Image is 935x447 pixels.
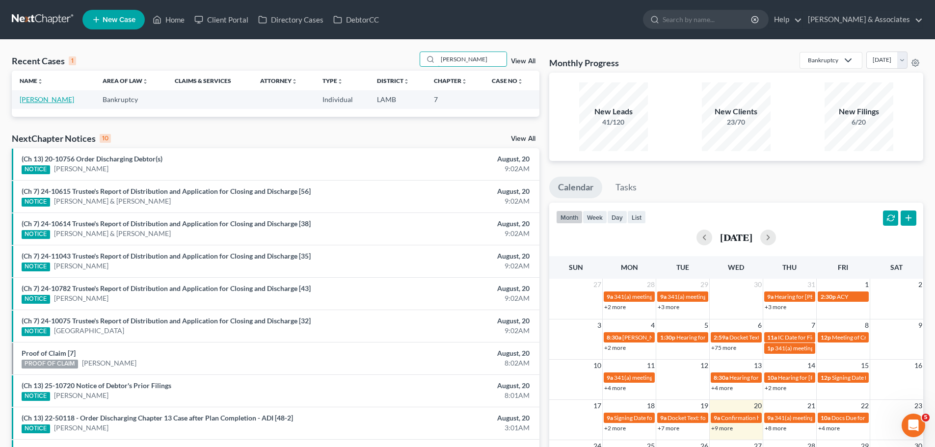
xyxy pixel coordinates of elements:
[82,358,136,368] a: [PERSON_NAME]
[714,374,728,381] span: 8:30a
[367,348,530,358] div: August, 20
[54,326,124,336] a: [GEOGRAPHIC_DATA]
[676,263,689,271] span: Tue
[22,424,50,433] div: NOTICE
[699,279,709,290] span: 29
[367,413,530,423] div: August, 20
[37,79,43,84] i: unfold_more
[714,414,720,421] span: 9a
[367,261,530,271] div: 9:02AM
[95,90,167,108] td: Bankruptcy
[54,261,108,271] a: [PERSON_NAME]
[604,384,626,392] a: +4 more
[367,154,530,164] div: August, 20
[806,360,816,371] span: 14
[517,79,523,84] i: unfold_more
[511,58,535,65] a: View All
[821,414,830,421] span: 10a
[711,344,736,351] a: +75 more
[367,251,530,261] div: August, 20
[148,11,189,28] a: Home
[492,77,523,84] a: Case Nounfold_more
[592,360,602,371] span: 10
[660,334,675,341] span: 1:30p
[614,374,709,381] span: 341(a) meeting for [PERSON_NAME]
[729,334,869,341] span: Docket Text: for [PERSON_NAME] & [PERSON_NAME]
[22,349,76,357] a: Proof of Claim [7]
[902,414,925,437] iframe: Intercom live chat
[607,177,645,198] a: Tasks
[837,293,848,300] span: ACY
[821,293,836,300] span: 2:30p
[917,319,923,331] span: 9
[592,279,602,290] span: 27
[860,400,870,412] span: 22
[367,358,530,368] div: 8:02AM
[864,319,870,331] span: 8
[22,360,78,368] div: PROOF OF CLAIM
[765,424,786,432] a: +8 more
[367,391,530,400] div: 8:01AM
[922,414,930,421] span: 5
[367,219,530,229] div: August, 20
[818,424,840,432] a: +4 more
[702,106,771,117] div: New Clients
[702,117,771,127] div: 23/70
[825,106,893,117] div: New Filings
[54,229,171,238] a: [PERSON_NAME] & [PERSON_NAME]
[614,414,702,421] span: Signing Date for [PERSON_NAME]
[592,400,602,412] span: 17
[377,77,409,84] a: Districtunfold_more
[607,414,613,421] span: 9a
[728,263,744,271] span: Wed
[808,56,838,64] div: Bankruptcy
[367,326,530,336] div: 9:02AM
[596,319,602,331] span: 3
[461,79,467,84] i: unfold_more
[54,293,108,303] a: [PERSON_NAME]
[426,90,484,108] td: 7
[322,77,343,84] a: Typeunfold_more
[782,263,797,271] span: Thu
[22,414,293,422] a: (Ch 13) 22-50118 - Order Discharging Chapter 13 Case after Plan Completion - ADI [48-2]
[646,400,656,412] span: 18
[556,210,583,224] button: month
[604,344,626,351] a: +2 more
[103,77,148,84] a: Area of Lawunfold_more
[367,423,530,433] div: 3:01AM
[703,319,709,331] span: 5
[646,279,656,290] span: 28
[864,279,870,290] span: 1
[778,334,847,341] span: IC Date for Fields, Wanketa
[767,334,777,341] span: 11a
[367,316,530,326] div: August, 20
[260,77,297,84] a: Attorneyunfold_more
[890,263,903,271] span: Sat
[22,284,311,292] a: (Ch 7) 24-10782 Trustee's Report of Distribution and Application for Closing and Discharge [43]
[22,165,50,174] div: NOTICE
[825,117,893,127] div: 6/20
[607,374,613,381] span: 9a
[22,381,171,390] a: (Ch 13) 25-10720 Notice of Debtor's Prior Filings
[315,90,369,108] td: Individual
[22,327,50,336] div: NOTICE
[627,210,646,224] button: list
[100,134,111,143] div: 10
[699,400,709,412] span: 19
[699,360,709,371] span: 12
[369,90,426,108] td: LAMB
[54,423,108,433] a: [PERSON_NAME]
[650,319,656,331] span: 4
[579,106,648,117] div: New Leads
[22,316,311,325] a: (Ch 7) 24-10075 Trustee's Report of Distribution and Application for Closing and Discharge [32]
[660,414,667,421] span: 9a
[711,384,733,392] a: +4 more
[103,16,135,24] span: New Case
[663,10,752,28] input: Search by name...
[729,374,858,381] span: Hearing for [PERSON_NAME] & [PERSON_NAME]
[607,293,613,300] span: 9a
[621,263,638,271] span: Mon
[660,293,667,300] span: 9a
[511,135,535,142] a: View All
[367,196,530,206] div: 9:02AM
